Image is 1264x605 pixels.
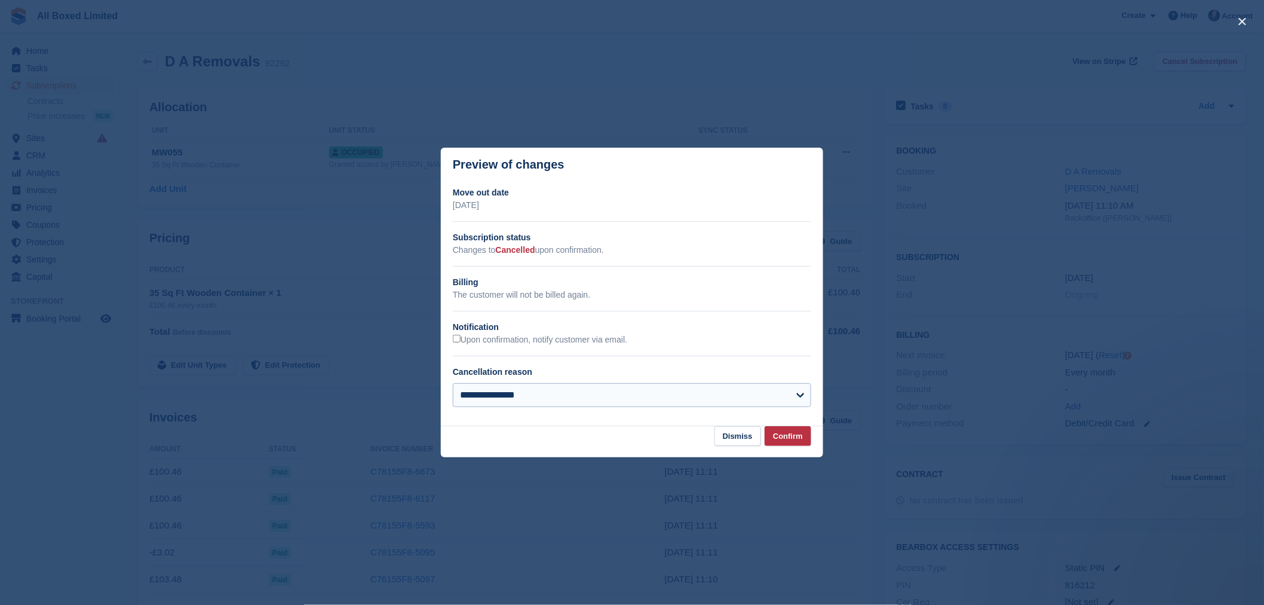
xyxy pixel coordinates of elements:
label: Cancellation reason [453,367,532,377]
button: close [1233,12,1252,31]
h2: Billing [453,276,811,289]
h2: Move out date [453,187,811,199]
h2: Notification [453,321,811,334]
p: [DATE] [453,199,811,212]
input: Upon confirmation, notify customer via email. [453,335,461,343]
label: Upon confirmation, notify customer via email. [453,335,627,346]
button: Dismiss [714,426,761,446]
p: The customer will not be billed again. [453,289,811,301]
p: Changes to upon confirmation. [453,244,811,256]
button: Confirm [765,426,811,446]
p: Preview of changes [453,158,564,172]
span: Cancelled [496,245,535,255]
h2: Subscription status [453,231,811,244]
